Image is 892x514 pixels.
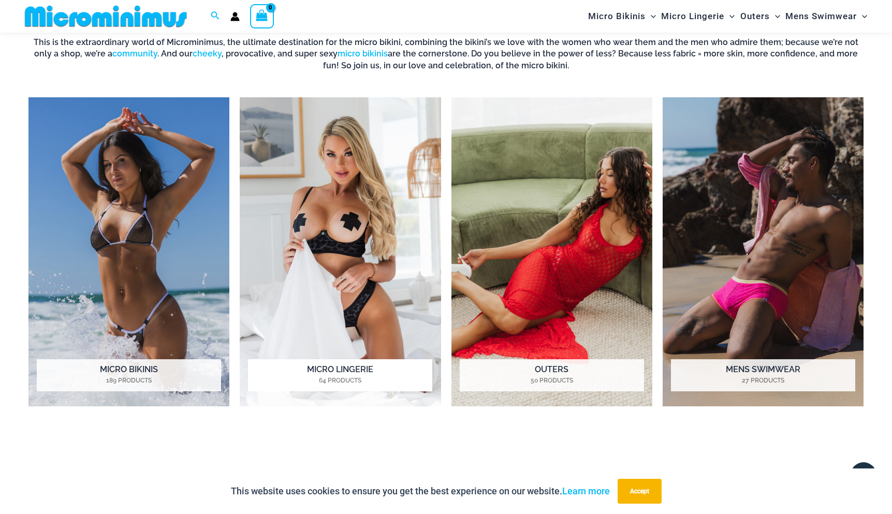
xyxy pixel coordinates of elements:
[451,97,652,406] img: Outers
[783,3,870,30] a: Mens SwimwearMenu ToggleMenu Toggle
[738,3,783,30] a: OutersMenu ToggleMenu Toggle
[230,12,240,21] a: Account icon link
[28,37,864,71] h6: This is the extraordinary world of Microminimus, the ultimate destination for the micro bikini, c...
[248,376,432,385] mark: 64 Products
[112,49,157,58] a: community
[584,2,871,31] nav: Site Navigation
[618,479,662,504] button: Accept
[659,3,737,30] a: Micro LingerieMenu ToggleMenu Toggle
[37,359,221,391] h2: Micro Bikinis
[663,97,864,406] a: Visit product category Mens Swimwear
[460,359,644,391] h2: Outers
[671,359,855,391] h2: Mens Swimwear
[663,97,864,406] img: Mens Swimwear
[240,97,441,406] img: Micro Lingerie
[248,359,432,391] h2: Micro Lingerie
[211,10,220,23] a: Search icon link
[785,3,857,30] span: Mens Swimwear
[21,5,191,28] img: MM SHOP LOGO FLAT
[586,3,659,30] a: Micro BikinisMenu ToggleMenu Toggle
[28,97,229,406] img: Micro Bikinis
[460,376,644,385] mark: 50 Products
[724,3,735,30] span: Menu Toggle
[240,97,441,406] a: Visit product category Micro Lingerie
[770,3,780,30] span: Menu Toggle
[646,3,656,30] span: Menu Toggle
[740,3,770,30] span: Outers
[857,3,867,30] span: Menu Toggle
[338,49,388,58] a: micro bikinis
[250,4,274,28] a: View Shopping Cart, empty
[661,3,724,30] span: Micro Lingerie
[28,434,864,511] iframe: TrustedSite Certified
[451,97,652,406] a: Visit product category Outers
[671,376,855,385] mark: 27 Products
[231,483,610,499] p: This website uses cookies to ensure you get the best experience on our website.
[28,97,229,406] a: Visit product category Micro Bikinis
[588,3,646,30] span: Micro Bikinis
[37,376,221,385] mark: 189 Products
[193,49,222,58] a: cheeky
[562,486,610,496] a: Learn more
